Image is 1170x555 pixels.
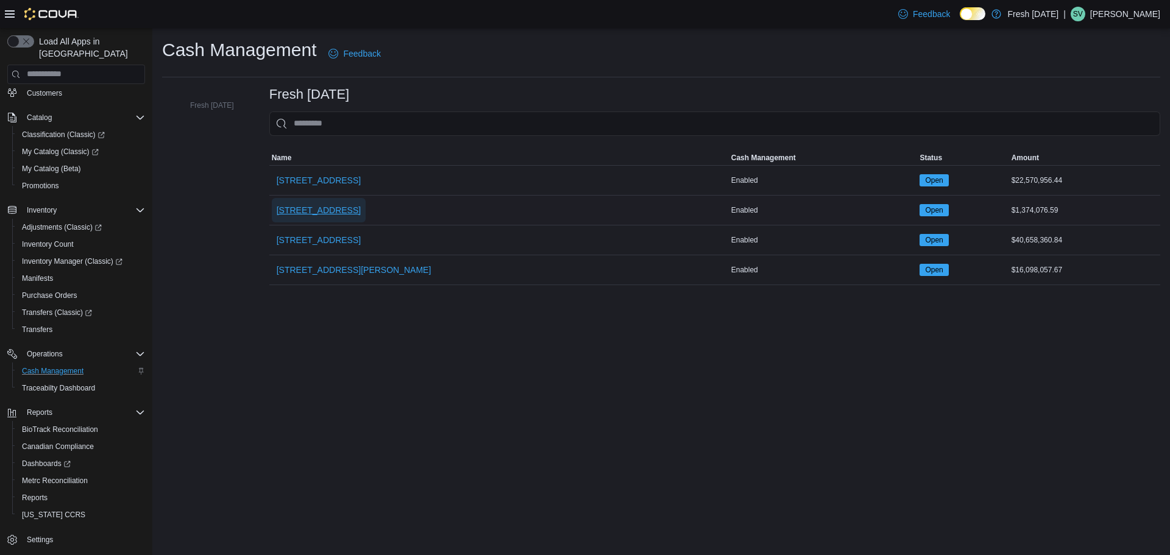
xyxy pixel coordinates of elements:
[17,220,145,235] span: Adjustments (Classic)
[12,380,150,397] button: Traceabilty Dashboard
[277,234,361,246] span: [STREET_ADDRESS]
[729,263,918,277] div: Enabled
[1009,203,1160,217] div: $1,374,076.59
[925,264,943,275] span: Open
[17,237,79,252] a: Inventory Count
[12,304,150,321] a: Transfers (Classic)
[731,153,796,163] span: Cash Management
[17,473,93,488] a: Metrc Reconciliation
[22,510,85,520] span: [US_STATE] CCRS
[17,271,58,286] a: Manifests
[17,473,145,488] span: Metrc Reconciliation
[17,288,82,303] a: Purchase Orders
[277,174,361,186] span: [STREET_ADDRESS]
[272,153,292,163] span: Name
[22,325,52,334] span: Transfers
[17,179,64,193] a: Promotions
[272,228,366,252] button: [STREET_ADDRESS]
[17,305,145,320] span: Transfers (Classic)
[17,322,145,337] span: Transfers
[17,271,145,286] span: Manifests
[22,239,74,249] span: Inventory Count
[17,161,86,176] a: My Catalog (Beta)
[12,143,150,160] a: My Catalog (Classic)
[269,87,350,102] h3: Fresh [DATE]
[22,130,105,140] span: Classification (Classic)
[12,455,150,472] a: Dashboards
[17,288,145,303] span: Purchase Orders
[925,205,943,216] span: Open
[269,111,1160,136] input: This is a search bar. As you type, the results lower in the page will automatically filter.
[269,150,729,165] button: Name
[17,381,145,395] span: Traceabilty Dashboard
[22,383,95,393] span: Traceabilty Dashboard
[22,442,94,451] span: Canadian Compliance
[22,86,67,101] a: Customers
[17,507,90,522] a: [US_STATE] CCRS
[12,287,150,304] button: Purchase Orders
[12,270,150,287] button: Manifests
[17,422,145,437] span: BioTrack Reconciliation
[22,291,77,300] span: Purchase Orders
[17,322,57,337] a: Transfers
[162,38,316,62] h1: Cash Management
[17,439,99,454] a: Canadian Compliance
[27,88,62,98] span: Customers
[920,204,948,216] span: Open
[920,174,948,186] span: Open
[12,489,150,506] button: Reports
[1012,153,1039,163] span: Amount
[2,531,150,548] button: Settings
[272,168,366,193] button: [STREET_ADDRESS]
[22,203,145,217] span: Inventory
[1090,7,1160,21] p: [PERSON_NAME]
[22,181,59,191] span: Promotions
[12,506,150,523] button: [US_STATE] CCRS
[22,164,81,174] span: My Catalog (Beta)
[17,381,100,395] a: Traceabilty Dashboard
[17,144,145,159] span: My Catalog (Classic)
[27,113,52,122] span: Catalog
[1063,7,1066,21] p: |
[1071,7,1085,21] div: Steve Volz
[17,490,52,505] a: Reports
[913,8,950,20] span: Feedback
[925,235,943,246] span: Open
[12,160,150,177] button: My Catalog (Beta)
[17,237,145,252] span: Inventory Count
[22,476,88,486] span: Metrc Reconciliation
[27,205,57,215] span: Inventory
[22,405,145,420] span: Reports
[17,305,97,320] a: Transfers (Classic)
[17,220,107,235] a: Adjustments (Classic)
[22,308,92,317] span: Transfers (Classic)
[17,127,110,142] a: Classification (Classic)
[22,147,99,157] span: My Catalog (Classic)
[324,41,385,66] a: Feedback
[27,408,52,417] span: Reports
[17,254,127,269] a: Inventory Manager (Classic)
[22,203,62,217] button: Inventory
[17,144,104,159] a: My Catalog (Classic)
[34,35,145,60] span: Load All Apps in [GEOGRAPHIC_DATA]
[17,127,145,142] span: Classification (Classic)
[22,532,145,547] span: Settings
[17,254,145,269] span: Inventory Manager (Classic)
[343,48,380,60] span: Feedback
[22,532,58,547] a: Settings
[27,349,63,359] span: Operations
[12,421,150,438] button: BioTrack Reconciliation
[277,264,431,276] span: [STREET_ADDRESS][PERSON_NAME]
[2,202,150,219] button: Inventory
[17,364,88,378] a: Cash Management
[17,456,145,471] span: Dashboards
[17,507,145,522] span: Washington CCRS
[960,7,985,20] input: Dark Mode
[22,110,145,125] span: Catalog
[920,153,942,163] span: Status
[22,347,68,361] button: Operations
[12,362,150,380] button: Cash Management
[920,264,948,276] span: Open
[12,219,150,236] a: Adjustments (Classic)
[22,85,145,101] span: Customers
